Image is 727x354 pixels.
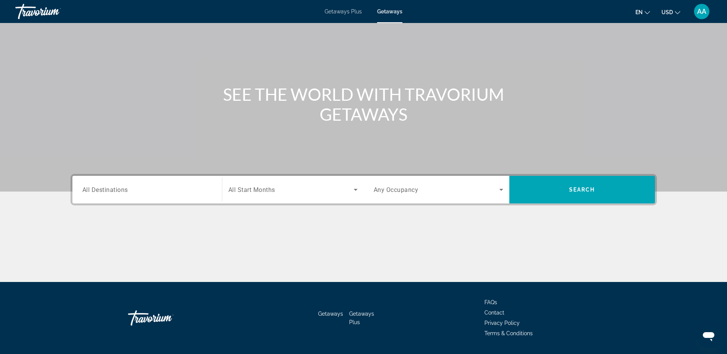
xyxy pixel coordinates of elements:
[484,320,520,326] a: Privacy Policy
[72,176,655,203] div: Search widget
[349,311,374,325] a: Getaways Plus
[484,299,497,305] a: FAQs
[220,84,507,124] h1: SEE THE WORLD WITH TRAVORIUM GETAWAYS
[82,186,128,193] span: All Destinations
[484,330,533,336] a: Terms & Conditions
[325,8,362,15] a: Getaways Plus
[696,323,721,348] iframe: Button to launch messaging window
[635,9,643,15] span: en
[128,306,205,329] a: Travorium
[484,310,504,316] a: Contact
[377,8,402,15] a: Getaways
[318,311,343,317] a: Getaways
[15,2,92,21] a: Travorium
[635,7,650,18] button: Change language
[374,186,418,193] span: Any Occupancy
[509,176,655,203] button: Search
[697,8,706,15] span: AA
[228,186,275,193] span: All Start Months
[692,3,712,20] button: User Menu
[661,7,680,18] button: Change currency
[569,187,595,193] span: Search
[661,9,673,15] span: USD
